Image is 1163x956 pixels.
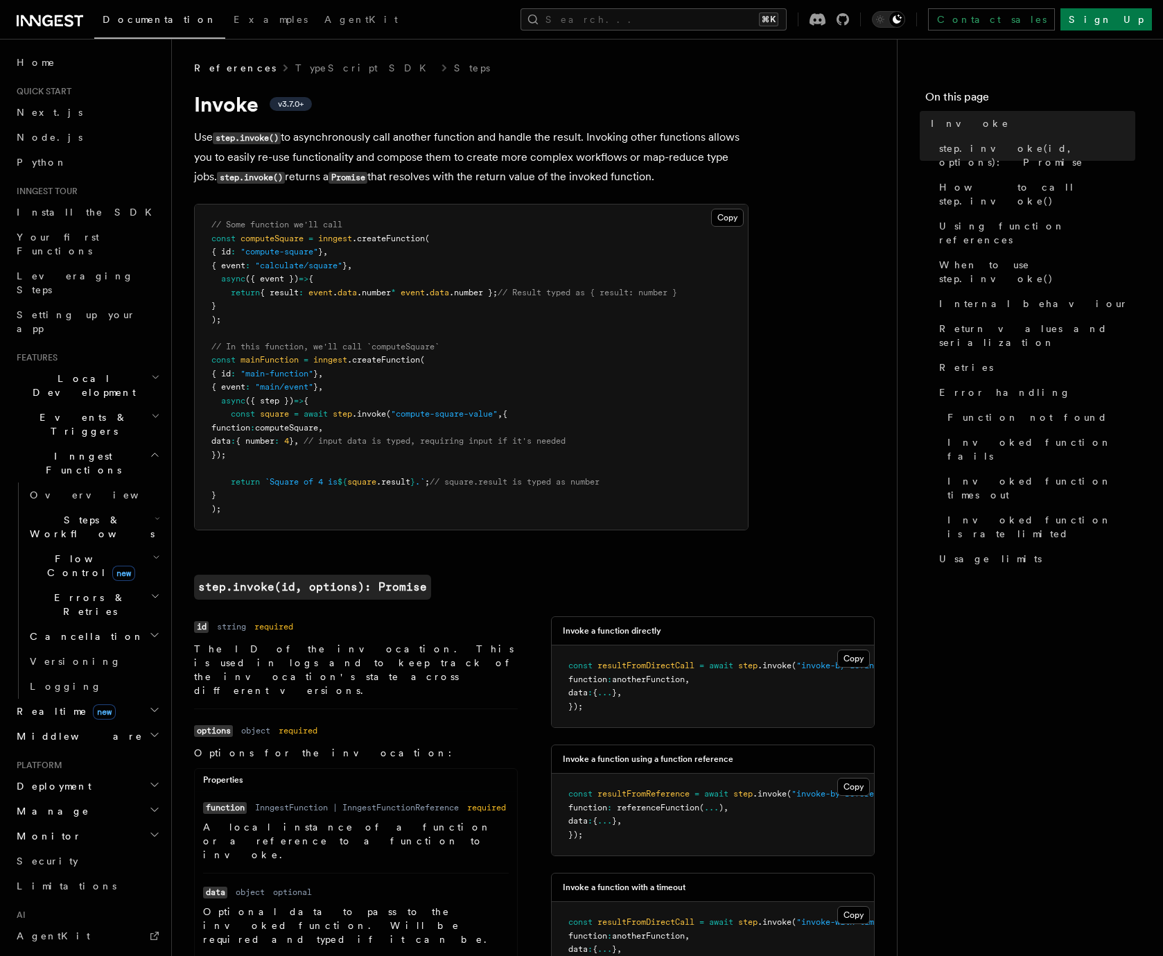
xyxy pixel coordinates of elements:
[597,789,690,799] span: resultFromReference
[733,789,753,799] span: step
[11,799,163,824] button: Manage
[194,725,233,737] code: options
[597,944,612,954] span: ...
[245,274,299,284] span: ({ event })
[94,4,225,39] a: Documentation
[376,477,410,487] span: .result
[313,355,347,365] span: inngest
[11,729,143,743] span: Middleware
[430,288,449,297] span: data
[724,803,728,812] span: ,
[11,829,82,843] span: Monitor
[11,200,163,225] a: Install the SDK
[11,724,163,749] button: Middleware
[498,409,502,419] span: ,
[11,910,26,921] span: AI
[203,802,247,814] code: function
[279,725,317,736] dd: required
[837,650,870,668] button: Copy
[467,802,506,813] dd: required
[934,175,1135,214] a: How to call step.invoke()
[425,477,430,487] span: ;
[792,661,796,670] span: (
[410,477,415,487] span: }
[11,372,151,399] span: Local Development
[612,688,617,697] span: }
[211,234,236,243] span: const
[203,905,509,946] p: Optional data to pass to the invoked function. Will be required and typed if it can be.
[709,917,733,927] span: await
[211,261,245,270] span: { event
[11,150,163,175] a: Python
[939,322,1135,349] span: Return values and serialization
[719,803,724,812] span: )
[24,513,155,541] span: Steps & Workflows
[11,302,163,341] a: Setting up your app
[250,423,255,433] span: :
[568,931,607,941] span: function
[11,352,58,363] span: Features
[563,882,685,893] h3: Invoke a function with a timeout
[17,880,116,892] span: Limitations
[299,274,308,284] span: =>
[11,366,163,405] button: Local Development
[617,688,622,697] span: ,
[318,247,323,257] span: }
[195,774,517,792] div: Properties
[24,483,163,507] a: Overview
[329,172,367,184] code: Promise
[17,270,134,295] span: Leveraging Steps
[568,675,607,684] span: function
[568,830,583,840] span: });
[607,675,612,684] span: :
[304,409,328,419] span: await
[278,98,304,110] span: v3.7.0+
[947,513,1135,541] span: Invoked function is rate limited
[11,449,150,477] span: Inngest Functions
[318,234,352,243] span: inngest
[93,704,116,720] span: new
[588,688,593,697] span: :
[24,649,163,674] a: Versioning
[415,477,425,487] span: .`
[607,931,612,941] span: :
[316,4,406,37] a: AgentKit
[194,746,518,760] p: Options for the invocation:
[194,642,518,697] p: The ID of the invocation. This is used in logs and to keep track of the invocation's state across...
[11,804,89,818] span: Manage
[597,661,694,670] span: resultFromDirectCall
[294,409,299,419] span: =
[11,225,163,263] a: Your first Functions
[245,261,250,270] span: :
[568,803,607,812] span: function
[709,661,733,670] span: await
[211,220,342,229] span: // Some function we'll call
[265,477,338,487] span: `Square of 4 is
[597,917,694,927] span: resultFromDirectCall
[942,430,1135,469] a: Invoked function fails
[934,316,1135,355] a: Return values and serialization
[11,86,71,97] span: Quick start
[333,288,338,297] span: .
[568,661,593,670] span: const
[425,288,430,297] span: .
[294,436,299,446] span: ,
[295,61,435,75] a: TypeScript SDK
[568,789,593,799] span: const
[211,490,216,500] span: }
[231,436,236,446] span: :
[685,675,690,684] span: ,
[568,816,588,826] span: data
[274,436,279,446] span: :
[934,291,1135,316] a: Internal behaviour
[391,409,498,419] span: "compute-square-value"
[11,849,163,874] a: Security
[796,917,898,927] span: "invoke-with-timeout"
[318,369,323,379] span: ,
[255,423,318,433] span: computeSquare
[30,681,102,692] span: Logging
[925,89,1135,111] h4: On this page
[357,288,391,297] span: .number
[211,382,245,392] span: { event
[231,409,255,419] span: const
